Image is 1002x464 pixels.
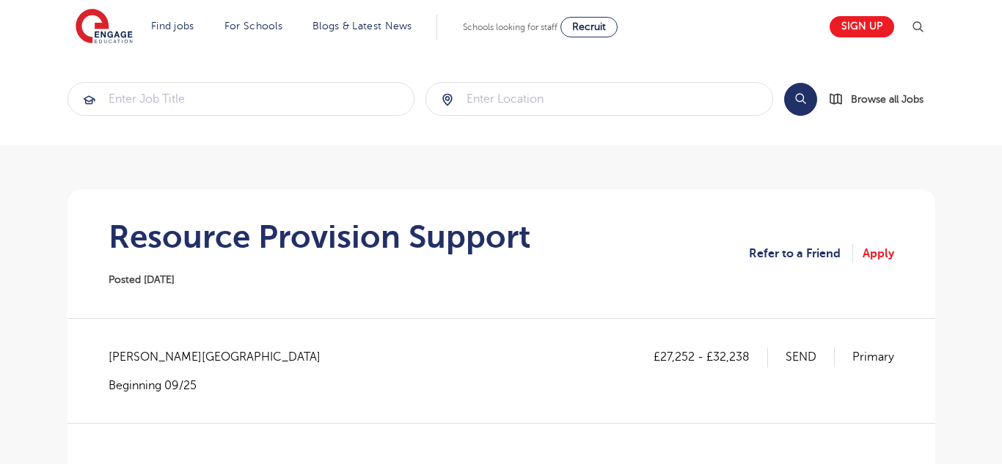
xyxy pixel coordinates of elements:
span: Posted [DATE] [109,274,175,285]
img: Engage Education [76,9,133,45]
h1: Resource Provision Support [109,218,531,255]
input: Submit [426,83,772,115]
a: Blogs & Latest News [312,21,412,32]
a: Sign up [830,16,894,37]
a: Apply [863,244,894,263]
a: Refer to a Friend [749,244,853,263]
span: Recruit [572,21,606,32]
p: SEND [786,347,835,367]
span: Browse all Jobs [851,91,924,108]
p: £27,252 - £32,238 [654,347,768,367]
span: Schools looking for staff [463,22,557,32]
a: For Schools [224,21,282,32]
a: Browse all Jobs [829,91,935,108]
p: Beginning 09/25 [109,378,335,394]
a: Find jobs [151,21,194,32]
p: Primary [852,347,894,367]
a: Recruit [560,17,618,37]
div: Submit [425,82,773,116]
input: Submit [68,83,414,115]
div: Submit [67,82,415,116]
span: [PERSON_NAME][GEOGRAPHIC_DATA] [109,347,335,367]
button: Search [784,83,817,116]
